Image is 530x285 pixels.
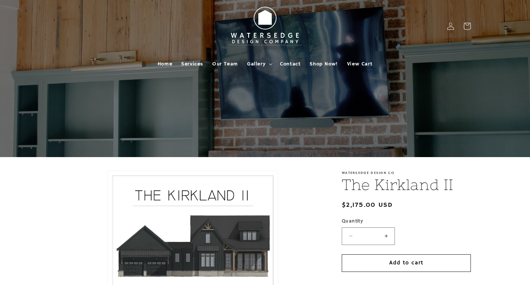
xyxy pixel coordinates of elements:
span: $2,175.00 USD [342,200,393,210]
span: Shop Now! [310,61,338,67]
span: Home [158,61,172,67]
a: Home [153,56,177,72]
a: Shop Now! [305,56,342,72]
p: Watersedge Design Co [342,171,471,175]
span: Contact [280,61,301,67]
span: Our Team [212,61,238,67]
a: Our Team [208,56,243,72]
button: Add to cart [342,254,471,272]
a: Services [177,56,208,72]
label: Quantity [342,218,471,225]
img: Watersedge Design Co [224,3,306,49]
a: View Cart [342,56,377,72]
span: Services [181,61,203,67]
span: Gallery [247,61,265,67]
h1: The Kirkland II [342,175,471,194]
span: View Cart [347,61,372,67]
a: Contact [275,56,305,72]
summary: Gallery [243,56,275,72]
